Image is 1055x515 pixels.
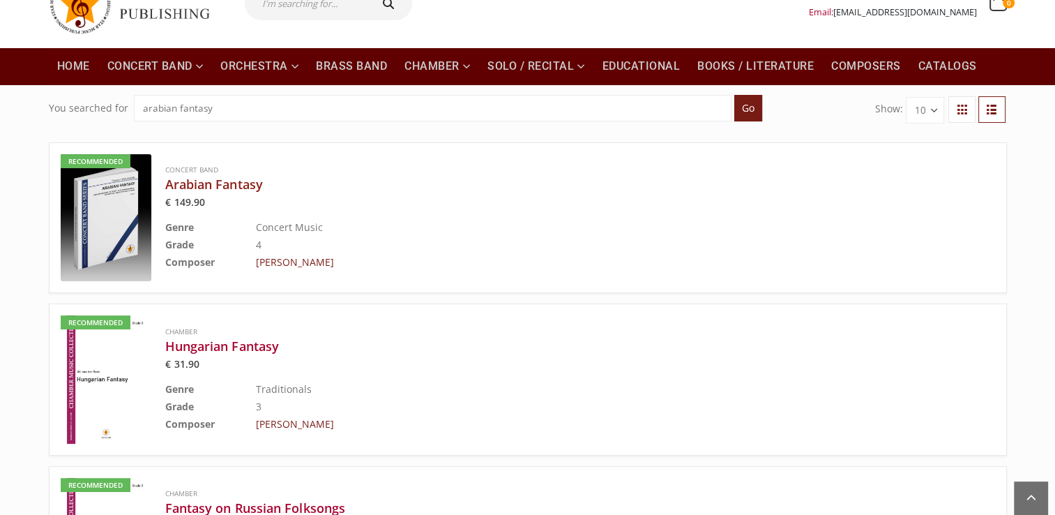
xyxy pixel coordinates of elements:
[61,315,130,329] div: Recommended
[256,398,925,415] td: 3
[689,47,822,85] a: Books / Literature
[910,47,985,85] a: Catalogs
[61,154,130,168] div: Recommended
[256,255,334,269] a: [PERSON_NAME]
[165,417,215,431] b: Composer
[256,380,925,398] td: Traditionals
[165,382,194,396] b: Genre
[212,47,307,85] a: Orchestra
[833,6,977,18] a: [EMAIL_ADDRESS][DOMAIN_NAME]
[165,357,199,371] bdi: 31.90
[594,47,689,85] a: Educational
[49,95,128,121] div: You searched for
[165,488,197,498] a: Chamber
[256,417,334,431] a: [PERSON_NAME]
[61,154,151,281] a: Recommended
[61,478,130,492] div: Recommended
[165,357,171,371] span: €
[256,236,925,253] td: 4
[256,218,925,236] td: Concert Music
[165,400,194,413] b: Grade
[875,97,944,123] form: Show:
[165,255,215,269] b: Composer
[165,238,194,251] b: Grade
[165,165,218,174] a: Concert Band
[61,315,151,444] a: Recommended
[165,327,197,336] a: Chamber
[165,195,171,209] span: €
[49,47,98,85] a: Home
[165,338,925,354] a: Hungarian Fantasy
[809,3,977,21] div: Email:
[734,95,762,121] input: Go
[479,47,593,85] a: Solo / Recital
[396,47,478,85] a: Chamber
[165,176,925,193] a: Arabian Fantasy
[99,47,212,85] a: Concert Band
[308,47,395,85] a: Brass Band
[165,195,206,209] bdi: 149.90
[823,47,909,85] a: Composers
[165,221,194,234] b: Genre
